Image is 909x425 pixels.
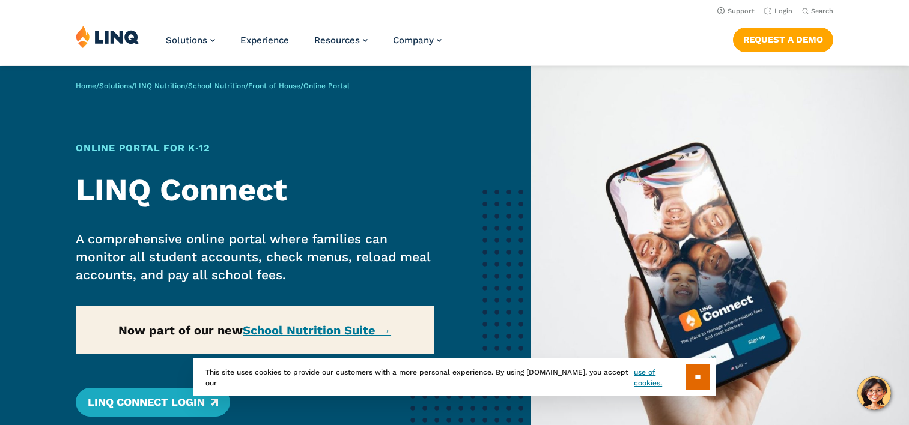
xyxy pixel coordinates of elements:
[76,82,350,90] span: / / / / /
[118,323,391,337] strong: Now part of our new
[733,25,833,52] nav: Button Navigation
[314,35,360,46] span: Resources
[166,25,442,65] nav: Primary Navigation
[802,7,833,16] button: Open Search Bar
[135,82,185,90] a: LINQ Nutrition
[76,230,434,284] p: A comprehensive online portal where families can monitor all student accounts, check menus, reloa...
[393,35,442,46] a: Company
[76,172,287,208] strong: LINQ Connect
[717,7,755,15] a: Support
[811,7,833,15] span: Search
[76,141,434,155] h1: Online Portal for K‑12
[248,82,300,90] a: Front of House
[393,35,434,46] span: Company
[193,358,716,396] div: This site uses cookies to provide our customers with a more personal experience. By using [DOMAIN...
[240,35,289,46] a: Experience
[764,7,792,15] a: Login
[303,82,350,90] span: Online Portal
[634,367,685,388] a: use of cookies.
[857,376,891,410] button: Hello, have a question? Let’s chat.
[76,25,139,48] img: LINQ | K‑12 Software
[733,28,833,52] a: Request a Demo
[166,35,207,46] span: Solutions
[166,35,215,46] a: Solutions
[99,82,132,90] a: Solutions
[314,35,368,46] a: Resources
[188,82,245,90] a: School Nutrition
[76,82,96,90] a: Home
